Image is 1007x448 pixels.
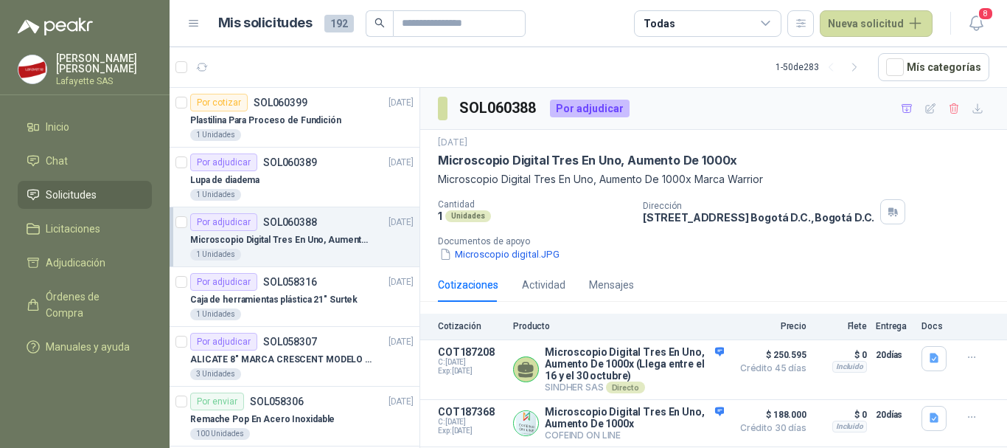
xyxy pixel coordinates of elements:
[733,406,806,424] span: $ 188.000
[388,395,414,409] p: [DATE]
[878,53,989,81] button: Mís categorías
[46,255,105,271] span: Adjudicación
[545,430,724,441] p: COFEIND ON LINE
[190,333,257,351] div: Por adjudicar
[876,406,913,424] p: 20 días
[263,217,317,227] p: SOL060388
[733,424,806,433] span: Crédito 30 días
[832,361,867,373] div: Incluido
[589,277,634,293] div: Mensajes
[438,136,467,150] p: [DATE]
[46,187,97,203] span: Solicitudes
[263,157,317,168] p: SOL060389
[190,293,358,307] p: Caja de herramientas plástica 21" Surtek
[190,94,248,111] div: Por cotizar
[438,247,561,262] button: Microscopio digital.JPG
[56,53,152,74] p: [PERSON_NAME] [PERSON_NAME]
[190,189,241,201] div: 1 Unidades
[170,387,419,447] a: Por enviarSOL058306[DATE] Remache Pop En Acero Inoxidable100 Unidades
[963,10,989,37] button: 8
[170,88,419,148] a: Por cotizarSOL060399[DATE] Plastilina Para Proceso de Fundición1 Unidades
[815,406,867,424] p: $ 0
[388,335,414,349] p: [DATE]
[644,15,675,32] div: Todas
[733,346,806,364] span: $ 250.595
[56,77,152,86] p: Lafayette SAS
[190,129,241,141] div: 1 Unidades
[388,216,414,230] p: [DATE]
[18,147,152,175] a: Chat
[190,249,241,261] div: 1 Unidades
[46,153,68,169] span: Chat
[545,346,724,382] p: Microscopio Digital Tres En Uno, Aumento De 1000x (Llega entre el 16 y el 30 octubre)
[815,321,867,331] p: Flete
[643,211,874,224] p: [STREET_ADDRESS] Bogotá D.C. , Bogotá D.C.
[438,367,504,376] span: Exp: [DATE]
[18,283,152,327] a: Órdenes de Compra
[254,97,307,108] p: SOL060399
[190,114,341,128] p: Plastilina Para Proceso de Fundición
[170,207,419,267] a: Por adjudicarSOL060388[DATE] Microscopio Digital Tres En Uno, Aumento De 1000x1 Unidades
[190,309,241,320] div: 1 Unidades
[438,210,442,222] p: 1
[438,358,504,367] span: C: [DATE]
[18,181,152,209] a: Solicitudes
[18,113,152,141] a: Inicio
[18,333,152,361] a: Manuales y ayuda
[250,396,304,407] p: SOL058306
[190,273,257,291] div: Por adjudicar
[438,418,504,427] span: C: [DATE]
[606,382,645,393] div: Directo
[46,221,100,237] span: Licitaciones
[263,337,317,347] p: SOL058307
[513,321,724,331] p: Producto
[190,428,250,440] div: 100 Unidades
[388,156,414,170] p: [DATE]
[388,275,414,289] p: [DATE]
[978,7,994,21] span: 8
[18,18,93,35] img: Logo peakr
[733,321,806,331] p: Precio
[190,353,374,367] p: ALICATE 8" MARCA CRESCENT MODELO 38008tv
[438,236,1001,247] p: Documentos de apoyo
[514,411,538,435] img: Company Logo
[550,100,630,117] div: Por adjudicar
[733,364,806,373] span: Crédito 45 días
[170,148,419,207] a: Por adjudicarSOL060389[DATE] Lupa de diadema1 Unidades
[876,346,913,364] p: 20 días
[776,55,866,79] div: 1 - 50 de 283
[388,96,414,110] p: [DATE]
[545,382,724,393] p: SINDHER SAS
[438,406,504,418] p: COT187368
[438,346,504,358] p: COT187208
[18,215,152,243] a: Licitaciones
[820,10,933,37] button: Nueva solicitud
[876,321,913,331] p: Entrega
[190,393,244,410] div: Por enviar
[921,321,951,331] p: Docs
[263,277,317,287] p: SOL058316
[374,18,385,28] span: search
[438,427,504,435] span: Exp: [DATE]
[46,119,69,135] span: Inicio
[643,201,874,211] p: Dirección
[459,97,538,120] h3: SOL060388
[190,368,241,380] div: 3 Unidades
[190,213,257,231] div: Por adjudicar
[46,339,130,355] span: Manuales y ayuda
[438,199,631,210] p: Cantidad
[438,153,737,168] p: Microscopio Digital Tres En Uno, Aumento De 1000x
[445,210,491,222] div: Unidades
[170,327,419,387] a: Por adjudicarSOL058307[DATE] ALICATE 8" MARCA CRESCENT MODELO 38008tv3 Unidades
[832,421,867,433] div: Incluido
[190,173,259,187] p: Lupa de diadema
[522,277,565,293] div: Actividad
[438,171,989,187] p: Microscopio Digital Tres En Uno, Aumento De 1000x Marca Warrior
[324,15,354,32] span: 192
[438,277,498,293] div: Cotizaciones
[438,321,504,331] p: Cotización
[18,249,152,277] a: Adjudicación
[190,154,257,171] div: Por adjudicar
[170,267,419,327] a: Por adjudicarSOL058316[DATE] Caja de herramientas plástica 21" Surtek1 Unidades
[815,346,867,364] p: $ 0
